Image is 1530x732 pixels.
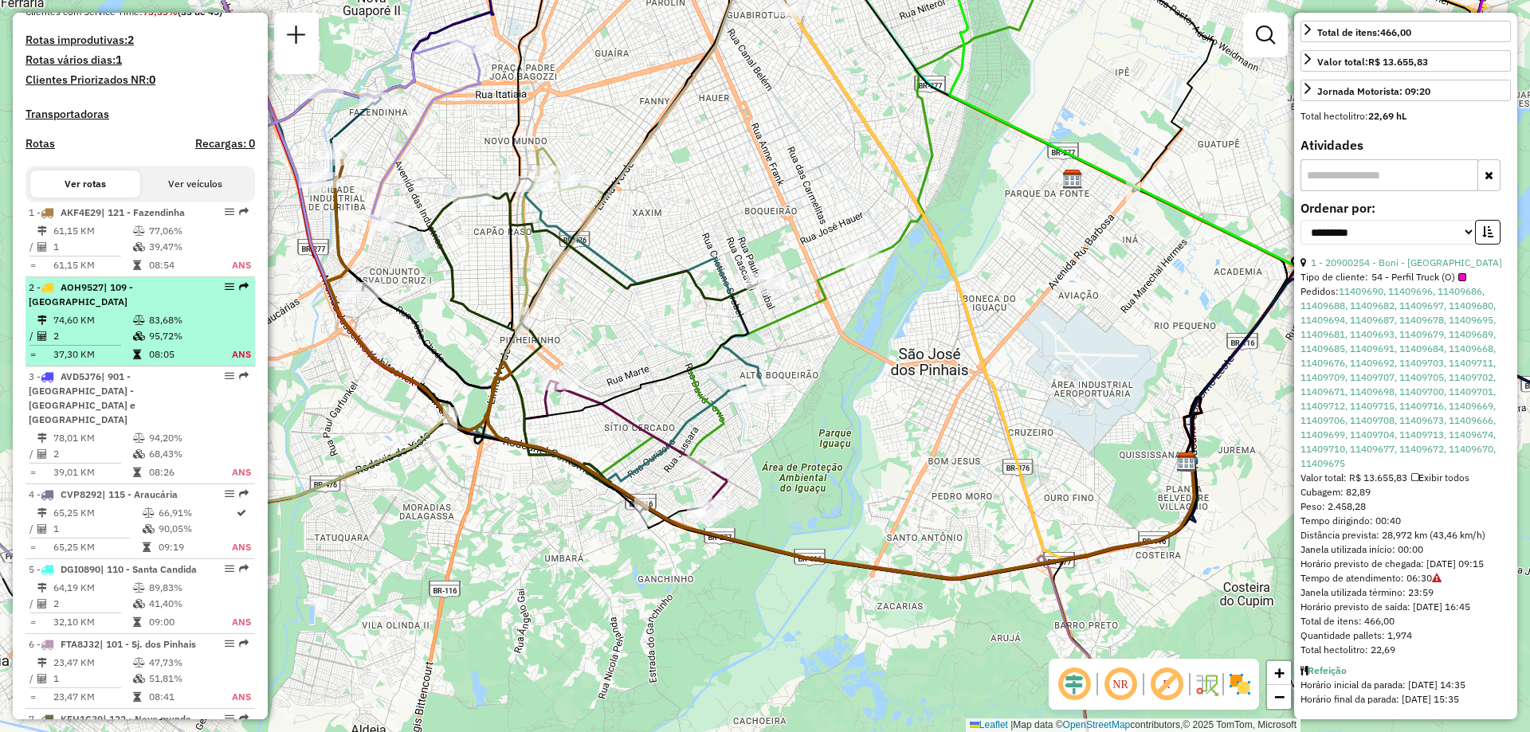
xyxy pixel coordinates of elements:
[29,596,37,612] td: /
[1300,109,1511,123] div: Total hectolitro:
[148,346,214,362] td: 08:05
[214,464,252,480] td: ANS
[1147,665,1186,703] span: Exibir rótulo
[29,257,37,273] td: =
[148,446,214,462] td: 68,43%
[149,72,155,87] strong: 0
[1371,270,1466,284] span: 54 - Perfil Truck (O)
[143,524,155,534] i: % de utilização da cubagem
[140,170,250,198] button: Ver veículos
[239,714,249,723] em: Rota exportada
[133,468,141,477] i: Tempo total em rota
[37,524,47,534] i: Total de Atividades
[116,53,122,67] strong: 1
[1380,26,1411,38] strong: 466,00
[1300,514,1511,528] div: Tempo dirigindo: 00:40
[61,370,101,382] span: AVD5J76
[133,331,145,341] i: % de utilização da cubagem
[239,489,249,499] em: Rota exportada
[53,346,132,362] td: 37,30 KM
[214,257,252,273] td: ANS
[53,521,142,537] td: 1
[29,614,37,630] td: =
[1300,628,1511,643] div: Quantidade pallets: 1,974
[133,226,145,236] i: % de utilização do peso
[29,638,196,650] span: 6 -
[29,328,37,344] td: /
[1300,50,1511,72] a: Valor total:R$ 13.655,83
[148,580,214,596] td: 89,83%
[25,73,255,87] h4: Clientes Priorizados NR:
[148,312,214,328] td: 83,68%
[61,563,100,575] span: DGI0890
[1300,138,1511,153] h4: Atividades
[1274,687,1285,707] span: −
[100,563,197,575] span: | 110 - Santa Candida
[1308,664,1347,676] strong: Refeição
[158,505,231,521] td: 66,91%
[1267,685,1291,709] a: Zoom out
[148,671,214,687] td: 51,81%
[25,53,255,67] h4: Rotas vários dias:
[214,346,252,362] td: ANS
[37,331,47,341] i: Total de Atividades
[1300,614,1511,628] div: Total de itens: 466,00
[1411,472,1469,483] span: Exibir todos
[158,539,231,555] td: 09:19
[133,617,141,627] i: Tempo total em rota
[1300,692,1511,707] div: Horário final da parada: [DATE] 15:35
[29,281,133,307] span: 2 -
[225,282,234,292] em: Opções
[1063,719,1131,730] a: OpenStreetMap
[225,371,234,381] em: Opções
[25,137,55,151] h4: Rotas
[280,19,312,55] a: Nova sessão e pesquisa
[133,599,145,609] i: % de utilização da cubagem
[100,638,196,650] span: | 101 - Sj. dos Pinhais
[133,242,145,252] i: % de utilização da cubagem
[148,614,214,630] td: 09:00
[29,539,37,555] td: =
[53,671,132,687] td: 1
[1055,665,1093,703] span: Ocultar deslocamento
[1300,678,1511,692] div: Horário inicial da parada: [DATE] 14:35
[53,430,132,446] td: 78,01 KM
[53,614,132,630] td: 32,10 KM
[966,718,1300,732] div: Map data © contributors,© 2025 TomTom, Microsoft
[37,599,47,609] i: Total de Atividades
[1300,198,1511,217] label: Ordenar por:
[29,446,37,462] td: /
[133,315,145,325] i: % de utilização do peso
[225,714,234,723] em: Opções
[195,137,255,151] h4: Recargas: 0
[1249,19,1281,51] a: Exibir filtros
[29,521,37,537] td: /
[133,658,145,667] i: % de utilização do peso
[37,433,47,443] i: Distância Total
[37,449,47,459] i: Total de Atividades
[225,639,234,648] em: Opções
[225,207,234,217] em: Opções
[148,223,214,239] td: 77,06%
[214,614,252,630] td: ANS
[133,692,141,702] i: Tempo total em rota
[29,689,37,705] td: =
[1300,80,1511,101] a: Jornada Motorista: 09:20
[37,315,47,325] i: Distância Total
[239,564,249,573] em: Rota exportada
[25,33,255,47] h4: Rotas improdutivas:
[53,312,132,328] td: 74,60 KM
[53,505,142,521] td: 65,25 KM
[1300,585,1511,600] div: Janela utilizada término: 23:59
[61,281,104,293] span: AOH9527
[61,206,101,218] span: AKF4E29
[225,564,234,573] em: Opções
[1300,528,1511,542] div: Distância prevista: 28,972 km (43,46 km/h)
[1300,285,1496,469] a: 11409690, 11409696, 11409686, 11409688, 11409682, 11409697, 11409680, 11409694, 11409687, 1140967...
[1317,84,1430,99] div: Jornada Motorista: 09:20
[53,257,132,273] td: 61,15 KM
[1101,665,1140,703] span: Ocultar NR
[1300,499,1511,514] div: Peso: 2.458,28
[53,539,142,555] td: 65,25 KM
[148,464,214,480] td: 08:26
